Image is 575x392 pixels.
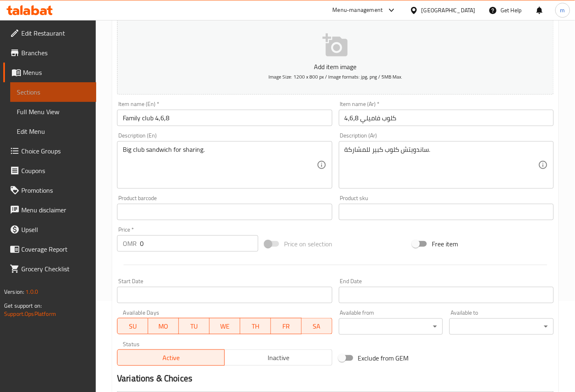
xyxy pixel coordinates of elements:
[213,320,237,332] span: WE
[25,286,38,297] span: 1.0.0
[302,318,332,334] button: SA
[560,6,565,15] span: m
[305,320,329,332] span: SA
[339,204,554,220] input: Please enter product sku
[339,110,554,126] input: Enter name Ar
[21,146,90,156] span: Choice Groups
[432,239,458,249] span: Free item
[117,349,225,366] button: Active
[268,72,402,81] span: Image Size: 1200 x 800 px / Image formats: jpg, png / 5MB Max.
[3,200,96,220] a: Menu disclaimer
[4,309,56,319] a: Support.OpsPlatform
[21,28,90,38] span: Edit Restaurant
[121,320,145,332] span: SU
[3,141,96,161] a: Choice Groups
[151,320,176,332] span: MO
[117,20,554,95] button: Add item imageImage Size: 1200 x 800 px / Image formats: jpg, png / 5MB Max.
[17,87,90,97] span: Sections
[23,68,90,77] span: Menus
[358,353,409,363] span: Exclude from GEM
[3,63,96,82] a: Menus
[3,180,96,200] a: Promotions
[117,110,332,126] input: Enter name En
[21,205,90,215] span: Menu disclaimer
[130,62,541,72] p: Add item image
[21,225,90,234] span: Upsell
[117,318,148,334] button: SU
[179,318,210,334] button: TU
[117,204,332,220] input: Please enter product barcode
[10,122,96,141] a: Edit Menu
[21,166,90,176] span: Coupons
[3,23,96,43] a: Edit Restaurant
[333,5,383,15] div: Menu-management
[21,244,90,254] span: Coverage Report
[244,320,268,332] span: TH
[3,220,96,239] a: Upsell
[224,349,332,366] button: Inactive
[210,318,240,334] button: WE
[21,264,90,274] span: Grocery Checklist
[121,352,221,364] span: Active
[240,318,271,334] button: TH
[117,372,554,385] h2: Variations & Choices
[3,239,96,259] a: Coverage Report
[140,235,258,252] input: Please enter price
[3,43,96,63] a: Branches
[422,6,476,15] div: [GEOGRAPHIC_DATA]
[10,82,96,102] a: Sections
[148,318,179,334] button: MO
[4,286,24,297] span: Version:
[17,126,90,136] span: Edit Menu
[284,239,332,249] span: Price on selection
[228,352,329,364] span: Inactive
[274,320,298,332] span: FR
[271,318,302,334] button: FR
[17,107,90,117] span: Full Menu View
[339,318,443,335] div: ​
[3,259,96,279] a: Grocery Checklist
[21,48,90,58] span: Branches
[3,161,96,180] a: Coupons
[182,320,206,332] span: TU
[10,102,96,122] a: Full Menu View
[123,146,316,185] textarea: Big club sandwich for sharing.
[4,300,42,311] span: Get support on:
[449,318,554,335] div: ​
[21,185,90,195] span: Promotions
[123,239,137,248] p: OMR
[345,146,538,185] textarea: ساندويتش كلوب كبير للمشاركة.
